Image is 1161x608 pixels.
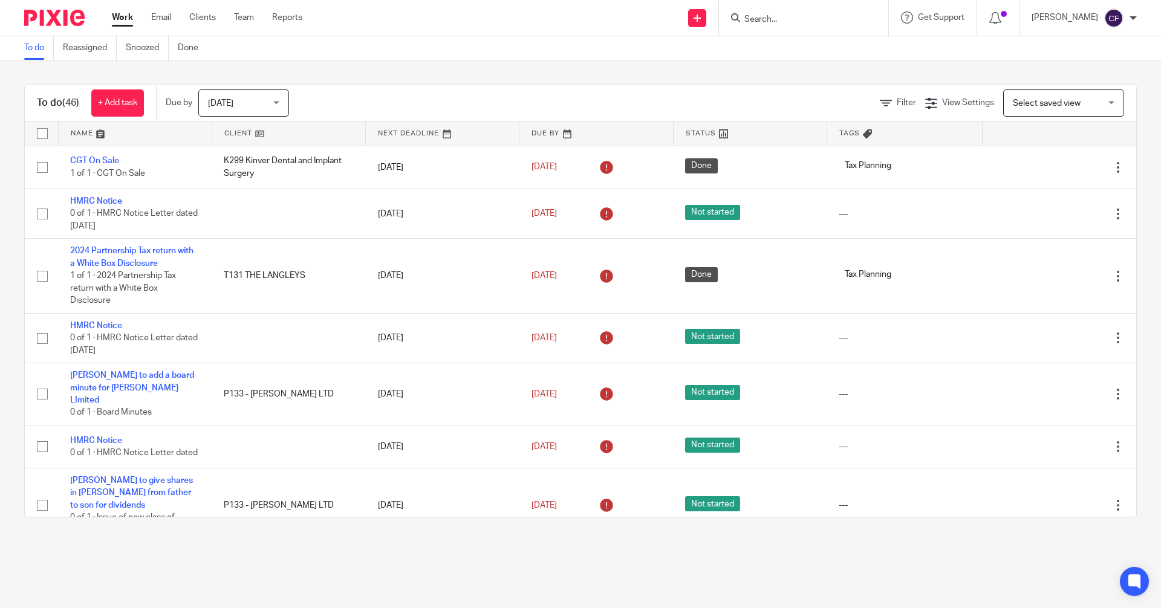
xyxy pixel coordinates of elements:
[126,36,169,60] a: Snoozed
[685,329,740,344] span: Not started
[897,99,916,107] span: Filter
[70,408,152,416] span: 0 of 1 · Board Minutes
[70,436,122,445] a: HMRC Notice
[685,438,740,453] span: Not started
[70,371,194,404] a: [PERSON_NAME] to add a board minute for [PERSON_NAME] LImited
[839,441,970,453] div: ---
[532,390,557,398] span: [DATE]
[839,388,970,400] div: ---
[24,10,85,26] img: Pixie
[366,189,519,238] td: [DATE]
[685,385,740,400] span: Not started
[70,210,198,231] span: 0 of 1 · HMRC Notice Letter dated [DATE]
[208,99,233,108] span: [DATE]
[685,496,740,511] span: Not started
[70,513,187,534] span: 0 of 1 · Issue of new class of dividends for [PERSON_NAME]
[189,11,216,24] a: Clients
[1013,99,1081,108] span: Select saved view
[366,363,519,425] td: [DATE]
[70,247,193,267] a: 2024 Partnership Tax return with a White Box Disclosure
[685,205,740,220] span: Not started
[112,11,133,24] a: Work
[532,501,557,509] span: [DATE]
[151,11,171,24] a: Email
[70,271,176,305] span: 1 of 1 · 2024 Partnership Tax return with a White Box Disclosure
[366,239,519,313] td: [DATE]
[70,476,193,509] a: [PERSON_NAME] to give shares in [PERSON_NAME] from father to son for dividends
[37,97,79,109] h1: To do
[70,197,122,205] a: HMRC Notice
[685,158,718,173] span: Done
[839,130,860,137] span: Tags
[743,15,852,25] input: Search
[62,98,79,108] span: (46)
[272,11,302,24] a: Reports
[212,468,365,543] td: P133 - [PERSON_NAME] LTD
[532,442,557,451] span: [DATE]
[63,36,117,60] a: Reassigned
[839,208,970,220] div: ---
[91,89,144,117] a: + Add task
[839,332,970,344] div: ---
[839,267,897,282] span: Tax Planning
[839,158,897,173] span: Tax Planning
[918,13,964,22] span: Get Support
[839,499,970,511] div: ---
[234,11,254,24] a: Team
[532,334,557,342] span: [DATE]
[366,468,519,543] td: [DATE]
[70,157,119,165] a: CGT On Sale
[178,36,207,60] a: Done
[212,146,365,189] td: K299 Kinver Dental and Implant Surgery
[1104,8,1124,28] img: svg%3E
[366,313,519,363] td: [DATE]
[212,363,365,425] td: P133 - [PERSON_NAME] LTD
[532,209,557,218] span: [DATE]
[70,334,198,355] span: 0 of 1 · HMRC Notice Letter dated [DATE]
[70,169,145,178] span: 1 of 1 · CGT On Sale
[366,146,519,189] td: [DATE]
[685,267,718,282] span: Done
[532,163,557,172] span: [DATE]
[1032,11,1098,24] p: [PERSON_NAME]
[366,425,519,468] td: [DATE]
[532,271,557,280] span: [DATE]
[942,99,994,107] span: View Settings
[212,239,365,313] td: T131 THE LANGLEYS
[70,322,122,330] a: HMRC Notice
[166,97,192,109] p: Due by
[70,448,198,457] span: 0 of 1 · HMRC Notice Letter dated
[24,36,54,60] a: To do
